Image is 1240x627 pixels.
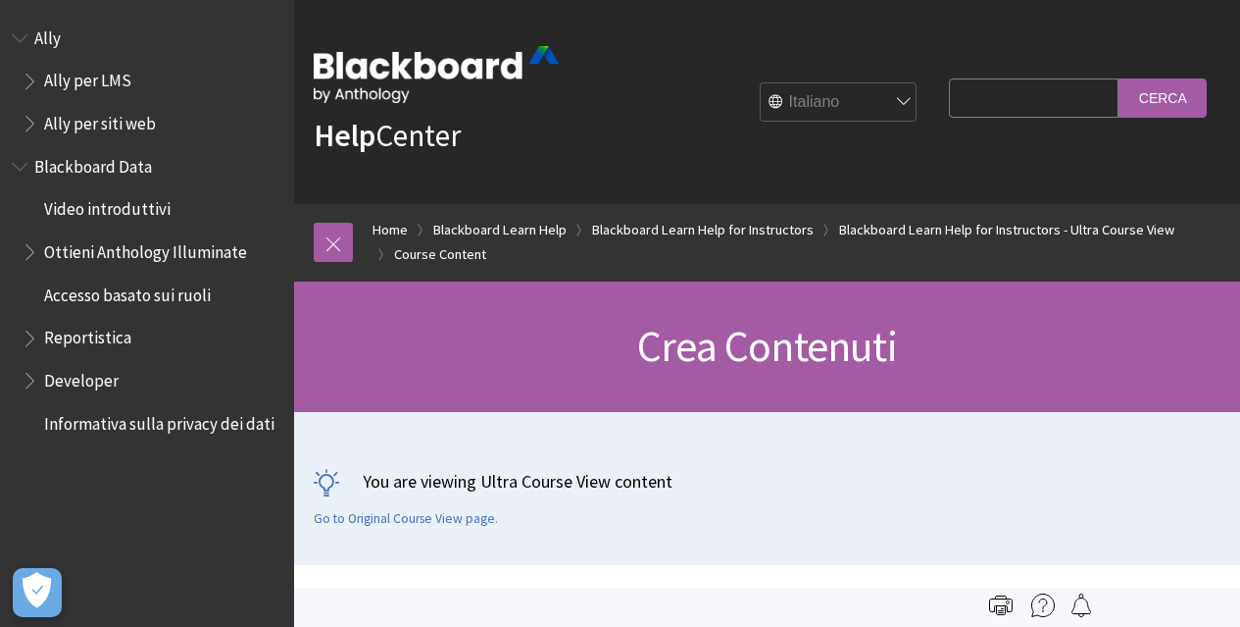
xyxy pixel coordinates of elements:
a: Blackboard Learn Help [433,218,567,242]
nav: Book outline for Anthology Ally Help [12,22,282,140]
a: Blackboard Learn Help for Instructors [592,218,814,242]
img: Follow this page [1069,594,1093,617]
a: Blackboard Learn Help for Instructors - Ultra Course View [839,218,1174,242]
span: Ally [34,22,61,48]
span: Informativa sulla privacy dei dati [44,407,274,434]
strong: Help [314,116,375,155]
img: Blackboard by Anthology [314,46,559,103]
a: Home [372,218,408,242]
button: Apri preferenze [13,568,62,617]
img: More help [1031,594,1055,617]
img: Print [989,594,1013,617]
a: Go to Original Course View page. [314,510,498,528]
a: HelpCenter [314,116,461,155]
span: Video introduttivi [44,193,171,220]
span: Ally per siti web [44,107,156,133]
input: Cerca [1118,78,1207,117]
span: Crea Contenuti [637,319,897,373]
span: Ottieni Anthology Illuminate [44,235,247,262]
span: Developer [44,364,119,391]
span: Reportistica [44,322,131,348]
span: Blackboard Data [34,150,152,177]
nav: Book outline for Anthology Illuminate [12,150,282,441]
p: You are viewing Ultra Course View content [314,469,1220,494]
span: Accesso basato sui ruoli [44,279,211,305]
a: Course Content [394,242,486,267]
span: Ally per LMS [44,65,131,91]
select: Site Language Selector [761,83,918,123]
